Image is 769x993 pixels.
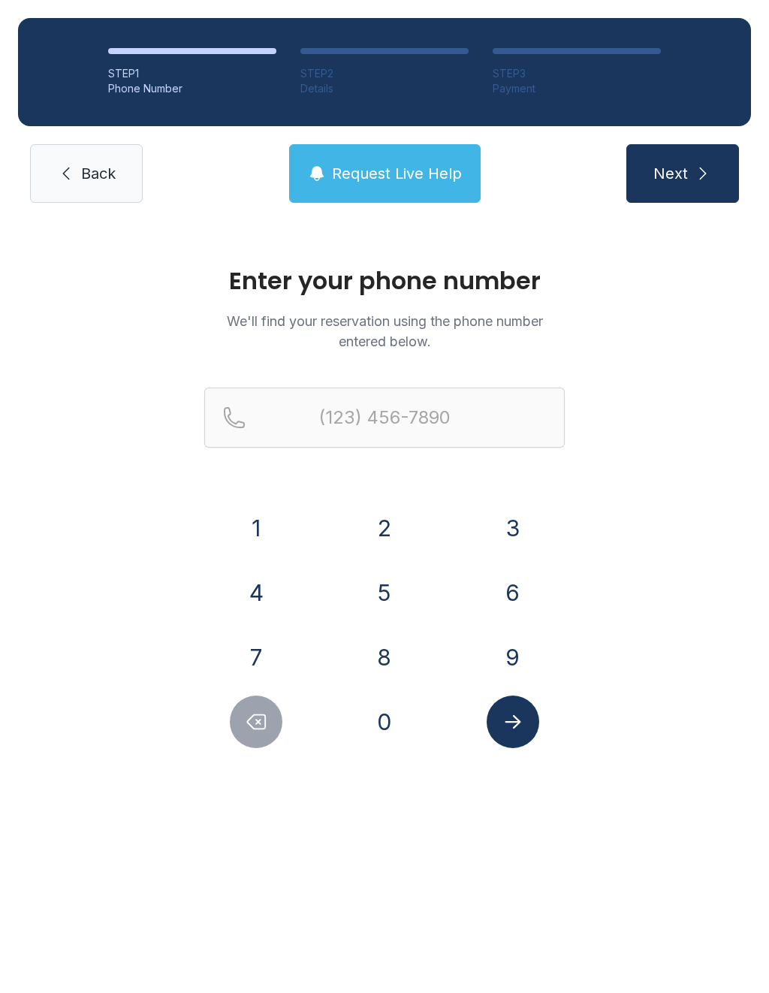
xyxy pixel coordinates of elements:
[300,66,469,81] div: STEP 2
[81,163,116,184] span: Back
[108,66,276,81] div: STEP 1
[332,163,462,184] span: Request Live Help
[358,566,411,619] button: 5
[230,631,282,684] button: 7
[358,696,411,748] button: 0
[358,631,411,684] button: 8
[230,502,282,554] button: 1
[493,66,661,81] div: STEP 3
[358,502,411,554] button: 2
[204,311,565,352] p: We'll find your reservation using the phone number entered below.
[487,566,539,619] button: 6
[487,696,539,748] button: Submit lookup form
[487,631,539,684] button: 9
[493,81,661,96] div: Payment
[204,269,565,293] h1: Enter your phone number
[653,163,688,184] span: Next
[487,502,539,554] button: 3
[204,388,565,448] input: Reservation phone number
[230,696,282,748] button: Delete number
[108,81,276,96] div: Phone Number
[230,566,282,619] button: 4
[300,81,469,96] div: Details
